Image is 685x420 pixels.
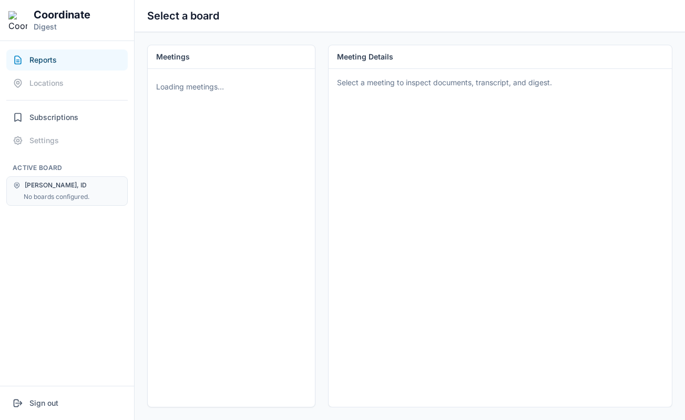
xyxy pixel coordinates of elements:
button: Subscriptions [6,107,128,128]
button: Sign out [6,393,128,414]
button: Settings [6,130,128,151]
h1: Coordinate [34,8,90,22]
img: Coordinate [8,11,27,30]
h2: Meetings [156,52,306,62]
h2: Select a board [147,8,219,23]
div: No boards configured. [24,193,121,201]
span: Reports [29,55,57,65]
button: Locations [6,73,128,94]
span: [PERSON_NAME], ID [25,181,87,189]
div: Select a meeting to inspect documents, transcript, and digest. [337,77,663,88]
button: Reports [6,49,128,71]
h2: Active Board [6,164,128,172]
span: Subscriptions [29,112,78,123]
h2: Meeting Details [337,52,393,62]
span: Settings [29,135,59,146]
p: Digest [34,22,90,32]
span: Locations [29,78,64,88]
div: Loading meetings… [152,75,311,98]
